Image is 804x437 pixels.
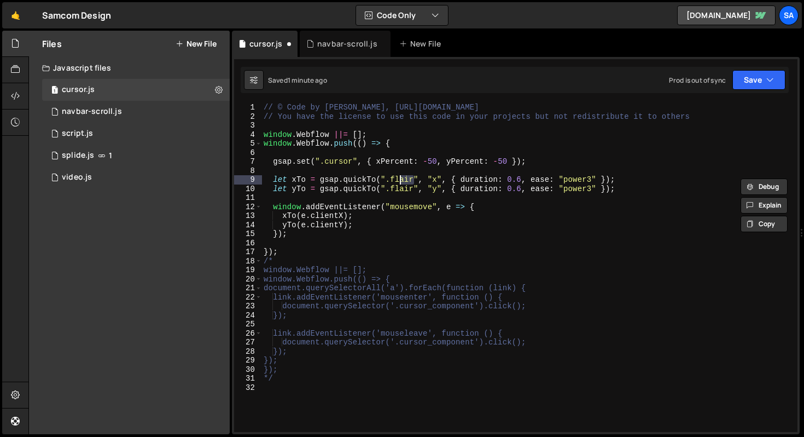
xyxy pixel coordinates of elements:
[234,211,262,221] div: 13
[234,175,262,185] div: 9
[234,121,262,130] div: 3
[42,166,230,188] div: 14806/45268.js
[62,173,92,182] div: video.js
[234,248,262,257] div: 17
[42,123,230,145] div: 14806/38397.js
[741,179,788,195] button: Debug
[234,148,262,158] div: 6
[234,221,262,230] div: 14
[42,101,230,123] div: 14806/45291.js
[677,5,776,25] a: [DOMAIN_NAME]
[234,320,262,329] div: 25
[234,383,262,393] div: 32
[317,38,377,49] div: navbar-scroll.js
[288,76,327,85] div: 1 minute ago
[234,130,262,140] div: 4
[29,57,230,79] div: Javascript files
[234,139,262,148] div: 5
[741,197,788,214] button: Explain
[51,87,58,95] span: 1
[399,38,445,49] div: New File
[732,70,785,90] button: Save
[268,76,327,85] div: Saved
[234,103,262,112] div: 1
[234,229,262,239] div: 15
[234,203,262,212] div: 12
[42,145,230,166] div: 14806/45266.js
[234,266,262,275] div: 19
[234,112,262,122] div: 2
[234,185,262,194] div: 10
[234,239,262,248] div: 16
[234,338,262,347] div: 27
[234,302,262,311] div: 23
[741,216,788,232] button: Copy
[234,193,262,203] div: 11
[42,79,230,101] div: 14806/45454.js
[234,347,262,357] div: 28
[234,275,262,284] div: 20
[62,107,122,117] div: navbar-scroll.js
[42,38,62,50] h2: Files
[234,311,262,320] div: 24
[234,329,262,338] div: 26
[109,151,112,160] span: 1
[779,5,799,25] a: SA
[234,257,262,266] div: 18
[234,157,262,166] div: 7
[234,365,262,375] div: 30
[62,129,93,139] div: script.js
[234,293,262,302] div: 22
[234,374,262,383] div: 31
[669,76,726,85] div: Prod is out of sync
[234,166,262,176] div: 8
[234,356,262,365] div: 29
[62,85,95,95] div: cursor.js
[42,9,111,22] div: Samcom Design
[234,284,262,293] div: 21
[62,151,94,160] div: splide.js
[176,39,217,48] button: New File
[356,5,448,25] button: Code Only
[249,38,282,49] div: cursor.js
[2,2,29,28] a: 🤙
